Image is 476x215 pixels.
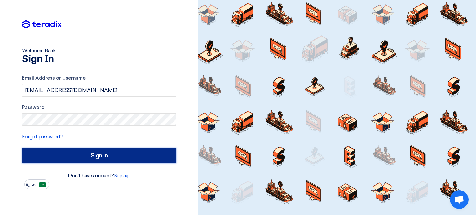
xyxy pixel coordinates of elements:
button: العربية [24,179,49,189]
div: دردشة مفتوحة [450,190,469,209]
label: Password [22,104,176,111]
img: ar-AR.png [39,182,46,187]
div: Don't have account? [22,172,176,179]
h1: Sign In [22,54,176,64]
a: Sign up [114,173,130,178]
img: Teradix logo [22,20,62,29]
label: Email Address or Username [22,75,176,82]
a: Forgot password? [22,134,63,140]
input: Sign in [22,148,176,163]
input: Enter your business email or username [22,84,176,97]
span: العربية [26,183,37,187]
div: Welcome Back ... [22,47,176,54]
